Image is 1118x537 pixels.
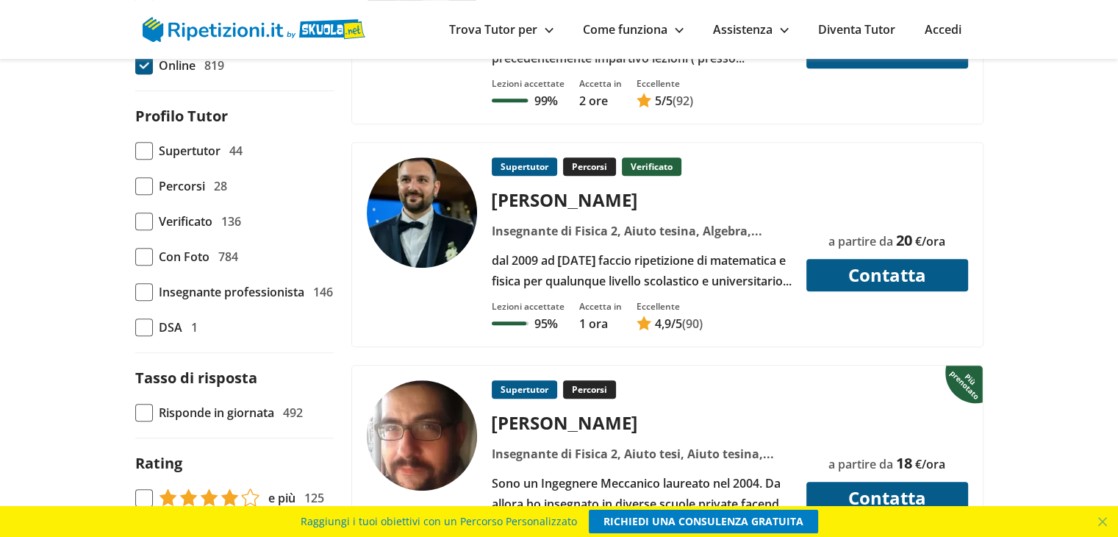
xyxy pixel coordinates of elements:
span: /5 [655,93,673,109]
div: Eccellente [637,77,693,90]
p: 99% [534,93,558,109]
div: [PERSON_NAME] [486,410,797,435]
p: Supertutor [492,157,557,176]
span: Raggiungi i tuoi obiettivi con un Percorso Personalizzato [301,510,577,533]
span: €/ora [915,456,945,472]
span: e più [268,488,295,508]
img: tutor a Cagliari - andrea [367,157,477,268]
span: 492 [283,402,303,423]
div: Eccellente [637,300,703,313]
span: Insegnante professionista [159,282,304,302]
div: Lezioni accettate [492,300,565,313]
div: Accetta in [579,77,622,90]
span: Con Foto [159,246,209,267]
span: Online [159,55,196,76]
div: Accetta in [579,300,622,313]
p: Verificato [622,157,681,176]
span: 1 [191,317,198,338]
span: /5 [655,316,682,332]
a: RICHIEDI UNA CONSULENZA GRATUITA [589,510,818,533]
button: Contatta [806,259,968,291]
p: 1 ora [579,316,622,332]
a: Trova Tutor per [449,21,553,38]
a: Come funziona [583,21,684,38]
p: Percorsi [563,157,616,176]
span: 125 [304,488,324,508]
p: Percorsi [563,380,616,399]
a: Assistenza [713,21,789,38]
p: Supertutor [492,380,557,399]
div: [PERSON_NAME] [486,188,797,212]
span: Percorsi [159,176,205,196]
span: 18 [896,453,912,473]
div: Sono un Ingegnere Meccanico laureato nel 2004. Da allora ho insegnato in diverse scuole private f... [486,473,797,514]
span: a partire da [828,456,893,472]
img: Piu prenotato [945,364,986,404]
label: Tasso di risposta [135,368,257,388]
span: Supertutor [159,141,221,161]
span: Verificato [159,211,212,232]
p: 95% [534,316,558,332]
span: €/ora [915,233,945,249]
a: 5/5(92) [637,93,693,109]
div: Insegnante di Fisica 2, Aiuto tesina, Algebra, Analisi 1, Astronomia, Complementi di matematica, ... [486,221,797,241]
a: logo Skuola.net | Ripetizioni.it [143,20,365,36]
label: Rating [135,453,182,473]
span: DSA [159,317,182,338]
span: (90) [682,316,703,332]
span: 4,9 [655,316,671,332]
span: 44 [229,141,243,161]
span: Risponde in giornata [159,402,274,423]
span: a partire da [828,233,893,249]
a: 4,9/5(90) [637,316,703,332]
button: Contatta [806,482,968,514]
a: Accedi [925,21,961,38]
label: Profilo Tutor [135,106,228,126]
img: logo Skuola.net | Ripetizioni.it [143,17,365,42]
img: tasso di risposta 4+ [159,488,259,506]
a: Diventa Tutor [818,21,895,38]
span: 20 [896,230,912,250]
span: 819 [204,55,224,76]
span: (92) [673,93,693,109]
span: 5 [655,93,662,109]
span: 784 [218,246,238,267]
div: Lezioni accettate [492,77,565,90]
span: 28 [214,176,227,196]
div: dal 2009 ad [DATE] faccio ripetizione di matematica e fisica per qualunque livello scolastico e u... [486,250,797,291]
span: 146 [313,282,333,302]
div: Insegnante di Fisica 2, Aiuto tesi, Aiuto tesina, Algebra, Analisi 1, Analisi 2, Chimica, Costruz... [486,444,797,464]
span: 136 [221,211,241,232]
img: tutor a Roma - Pietro [367,380,477,491]
p: 2 ore [579,93,622,109]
